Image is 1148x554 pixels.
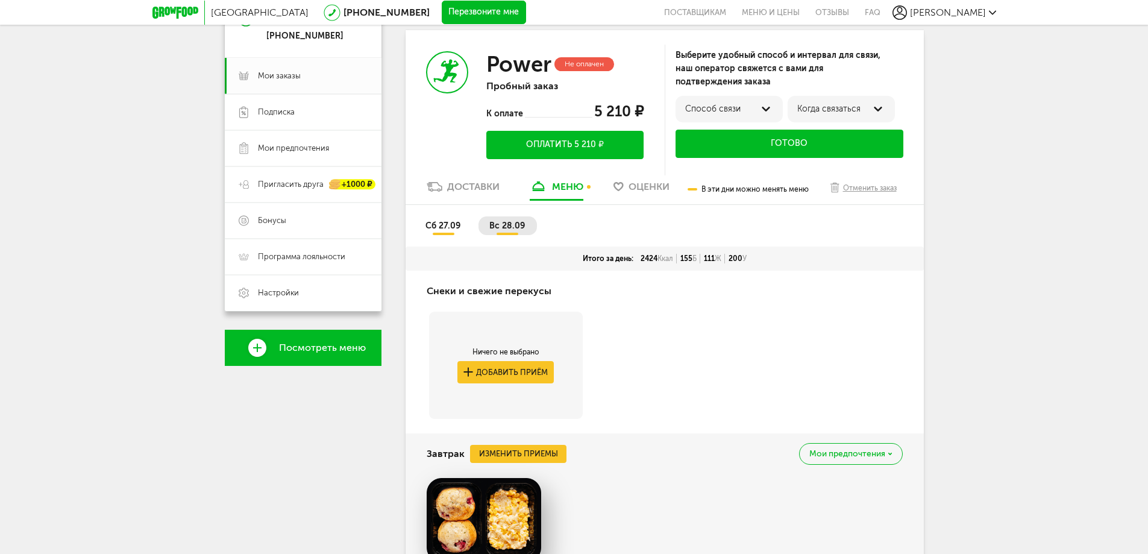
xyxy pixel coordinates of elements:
[258,251,345,262] span: Программа лояльности
[554,57,614,71] div: Не оплачен
[442,1,526,25] button: Перезвоните мне
[552,181,583,192] div: меню
[225,166,381,203] a: Пригласить друга +1000 ₽
[330,180,375,190] div: +1000 ₽
[629,181,670,192] span: Оценки
[797,104,885,114] div: Когда связаться
[258,143,329,154] span: Мои предпочтения
[225,239,381,275] a: Программа лояльности
[225,275,381,311] a: Настройки
[225,130,381,166] a: Мои предпочтения
[225,203,381,239] a: Бонусы
[657,254,673,263] span: Ккал
[809,450,885,458] span: Мои предпочтения
[486,80,643,92] p: Пробный заказ
[225,58,381,94] a: Мои заказы
[692,254,697,263] span: Б
[489,221,525,231] span: вс 28.09
[677,254,700,263] div: 155
[486,131,643,159] button: Оплатить 5 210 ₽
[225,330,381,366] a: Посмотреть меню
[457,347,554,357] div: Ничего не выбрано
[824,180,903,204] button: Отменить заказ
[843,182,897,194] div: Отменить заказ
[676,49,903,89] div: Выберите удобный способ и интервал для связи, наш оператор свяжется с вами для подтверждения заказа
[688,175,809,204] div: В эти дни можно менять меню
[910,7,986,18] span: [PERSON_NAME]
[343,7,430,18] a: [PHONE_NUMBER]
[579,254,637,263] div: Итого за день:
[524,180,589,200] a: меню
[447,181,500,192] div: Доставки
[725,254,750,263] div: 200
[258,71,301,81] span: Мои заказы
[715,254,721,263] span: Ж
[258,179,324,190] span: Пригласить друга
[637,254,677,263] div: 2424
[457,361,554,383] button: Добавить приём
[266,31,354,42] div: [PHONE_NUMBER]
[685,104,773,114] div: Способ связи
[742,254,747,263] span: У
[258,107,295,118] span: Подписка
[594,102,644,120] span: 5 210 ₽
[486,109,524,119] span: К оплате
[676,130,903,158] button: Готово
[470,445,566,463] button: Изменить приемы
[225,94,381,130] a: Подписка
[427,442,465,465] h4: Завтрак
[425,221,460,231] span: сб 27.09
[421,180,506,200] a: Доставки
[427,280,551,303] h4: Снеки и свежие перекусы
[486,51,551,77] h3: Power
[211,7,309,18] span: [GEOGRAPHIC_DATA]
[258,288,299,298] span: Настройки
[279,342,366,353] span: Посмотреть меню
[607,180,676,200] a: Оценки
[258,215,286,226] span: Бонусы
[700,254,725,263] div: 111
